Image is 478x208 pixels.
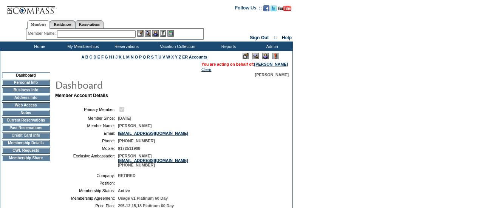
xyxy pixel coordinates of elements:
td: Price Plan: [58,203,115,208]
img: Follow us on Twitter [271,5,277,11]
span: [PERSON_NAME] [PHONE_NUMBER] [118,154,188,167]
span: [PERSON_NAME] [118,123,152,128]
a: Subscribe to our YouTube Channel [278,8,291,12]
a: [EMAIL_ADDRESS][DOMAIN_NAME] [118,158,188,163]
a: Clear [201,67,211,72]
a: Reservations [75,20,104,28]
a: Y [175,55,178,59]
td: Reservations [104,42,147,51]
a: X [171,55,174,59]
div: Member Name: [28,30,57,37]
img: Impersonate [262,53,269,59]
span: 9172511908 [118,146,140,151]
span: [PERSON_NAME] [255,72,289,77]
img: Become our fan on Facebook [263,5,269,11]
a: T [155,55,158,59]
span: RETIRED [118,173,136,178]
td: Company: [58,173,115,178]
a: A [82,55,84,59]
td: Notes [2,110,50,116]
a: O [135,55,138,59]
a: N [131,55,134,59]
td: CWL Requests [2,148,50,154]
td: Credit Card Info [2,133,50,139]
td: Membership Agreement: [58,196,115,200]
a: G [105,55,108,59]
td: Home [17,42,60,51]
span: [DATE] [118,116,131,120]
a: Follow us on Twitter [271,8,277,12]
span: You are acting on behalf of: [201,62,288,66]
img: View Mode [252,53,259,59]
a: J [115,55,118,59]
a: H [109,55,112,59]
img: View [145,30,151,37]
td: Admin [249,42,293,51]
td: Member Name: [58,123,115,128]
a: B [85,55,88,59]
td: Address Info [2,95,50,101]
td: Email: [58,131,115,136]
td: Business Info [2,87,50,93]
td: Primary Member: [58,106,115,113]
img: b_edit.gif [137,30,144,37]
a: Become our fan on Facebook [263,8,269,12]
img: Reservations [160,30,166,37]
a: U [158,55,161,59]
td: Member Since: [58,116,115,120]
a: D [93,55,96,59]
span: :: [274,35,277,40]
img: b_calculator.gif [167,30,174,37]
a: [PERSON_NAME] [254,62,288,66]
a: Members [27,20,50,29]
a: P [139,55,142,59]
img: Edit Mode [243,53,249,59]
a: I [113,55,114,59]
td: Vacation Collection [147,42,206,51]
a: ER Accounts [182,55,207,59]
td: Dashboard [2,72,50,78]
span: 295-12,15,18 Platinum 60 Day [118,203,174,208]
a: K [119,55,122,59]
span: Usage v1 Platinum 60 Day [118,196,168,200]
img: pgTtlDashboard.gif [55,77,206,92]
td: My Memberships [60,42,104,51]
td: Reports [206,42,249,51]
td: Membership Status: [58,188,115,193]
td: Membership Details [2,140,50,146]
td: Membership Share [2,155,50,161]
td: Position: [58,181,115,185]
td: Follow Us :: [235,5,262,14]
a: L [123,55,125,59]
a: S [151,55,154,59]
td: Mobile: [58,146,115,151]
a: Q [143,55,146,59]
img: Subscribe to our YouTube Channel [278,6,291,11]
a: [EMAIL_ADDRESS][DOMAIN_NAME] [118,131,188,136]
a: R [147,55,150,59]
span: [PHONE_NUMBER] [118,139,155,143]
a: E [97,55,100,59]
a: C [89,55,92,59]
td: Web Access [2,102,50,108]
a: Help [282,35,292,40]
td: Past Reservations [2,125,50,131]
td: Personal Info [2,80,50,86]
td: Phone: [58,139,115,143]
a: W [166,55,170,59]
a: Sign Out [250,35,269,40]
a: Residences [50,20,75,28]
a: Z [179,55,181,59]
img: Log Concern/Member Elevation [272,53,278,59]
img: Impersonate [152,30,159,37]
td: Current Reservations [2,117,50,123]
td: Exclusive Ambassador: [58,154,115,167]
span: Active [118,188,130,193]
a: F [101,55,104,59]
a: M [126,55,130,59]
a: V [162,55,165,59]
b: Member Account Details [55,93,108,98]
